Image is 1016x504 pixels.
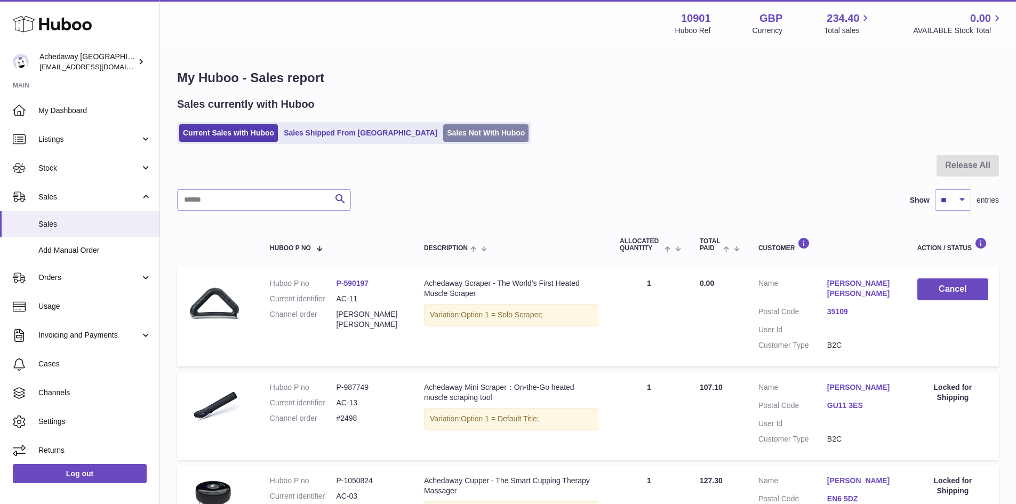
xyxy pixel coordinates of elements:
[177,69,999,86] h1: My Huboo - Sales report
[39,62,157,71] span: [EMAIL_ADDRESS][DOMAIN_NAME]
[910,195,930,205] label: Show
[461,414,539,423] span: Option 1 = Default Title;
[38,163,140,173] span: Stock
[977,195,999,205] span: entries
[336,476,403,486] dd: P-1050824
[758,401,827,413] dt: Postal Code
[188,278,241,332] img: Achedaway-Muscle-Scraper.png
[13,54,29,70] img: admin@newpb.co.uk
[38,445,151,455] span: Returns
[270,294,337,304] dt: Current identifier
[827,494,896,504] a: EN6 5DZ
[270,245,311,252] span: Huboo P no
[681,11,711,26] strong: 10901
[700,238,721,252] span: Total paid
[336,398,403,408] dd: AC-13
[336,491,403,501] dd: AC-03
[758,382,827,395] dt: Name
[424,382,598,403] div: Achedaway Mini Scraper：On-the-Go heated muscle scraping tool
[179,124,278,142] a: Current Sales with Huboo
[270,382,337,393] dt: Huboo P no
[424,278,598,299] div: Achedaway Scraper - The World’s First Heated Muscle Scraper
[827,340,896,350] dd: B2C
[424,408,598,430] div: Variation:
[620,238,662,252] span: ALLOCATED Quantity
[38,330,140,340] span: Invoicing and Payments
[827,401,896,411] a: GU11 3ES
[461,310,543,319] span: Option 1 = Solo Scraper;
[443,124,529,142] a: Sales Not With Huboo
[758,434,827,444] dt: Customer Type
[827,11,859,26] span: 234.40
[424,476,598,496] div: Achedaway Cupper - The Smart Cupping Therapy Massager
[827,278,896,299] a: [PERSON_NAME] [PERSON_NAME]
[758,307,827,319] dt: Postal Code
[700,279,714,287] span: 0.00
[188,382,241,436] img: musclescraper_750x_c42b3404-e4d5-48e3-b3b1-8be745232369.png
[824,26,871,36] span: Total sales
[827,476,896,486] a: [PERSON_NAME]
[270,309,337,330] dt: Channel order
[336,309,403,330] dd: [PERSON_NAME] [PERSON_NAME]
[424,304,598,326] div: Variation:
[917,237,988,252] div: Action / Status
[827,382,896,393] a: [PERSON_NAME]
[38,192,140,202] span: Sales
[38,106,151,116] span: My Dashboard
[700,383,723,391] span: 107.10
[824,11,871,36] a: 234.40 Total sales
[753,26,783,36] div: Currency
[336,294,403,304] dd: AC-11
[177,97,315,111] h2: Sales currently with Huboo
[38,273,140,283] span: Orders
[38,134,140,145] span: Listings
[827,307,896,317] a: 35109
[38,388,151,398] span: Channels
[759,11,782,26] strong: GBP
[38,301,151,311] span: Usage
[827,434,896,444] dd: B2C
[917,278,988,300] button: Cancel
[336,413,403,423] dd: #2498
[758,237,896,252] div: Customer
[758,278,827,301] dt: Name
[270,278,337,289] dt: Huboo P no
[675,26,711,36] div: Huboo Ref
[38,219,151,229] span: Sales
[13,464,147,483] a: Log out
[913,11,1003,36] a: 0.00 AVAILABLE Stock Total
[609,372,689,460] td: 1
[758,325,827,335] dt: User Id
[270,413,337,423] dt: Channel order
[336,279,369,287] a: P-590197
[39,52,135,72] div: Achedaway [GEOGRAPHIC_DATA]
[280,124,441,142] a: Sales Shipped From [GEOGRAPHIC_DATA]
[38,359,151,369] span: Cases
[917,476,988,496] div: Locked for Shipping
[758,419,827,429] dt: User Id
[700,476,723,485] span: 127.30
[38,417,151,427] span: Settings
[270,398,337,408] dt: Current identifier
[38,245,151,255] span: Add Manual Order
[758,476,827,489] dt: Name
[913,26,1003,36] span: AVAILABLE Stock Total
[917,382,988,403] div: Locked for Shipping
[336,382,403,393] dd: P-987749
[609,268,689,366] td: 1
[270,476,337,486] dt: Huboo P no
[424,245,468,252] span: Description
[270,491,337,501] dt: Current identifier
[970,11,991,26] span: 0.00
[758,340,827,350] dt: Customer Type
